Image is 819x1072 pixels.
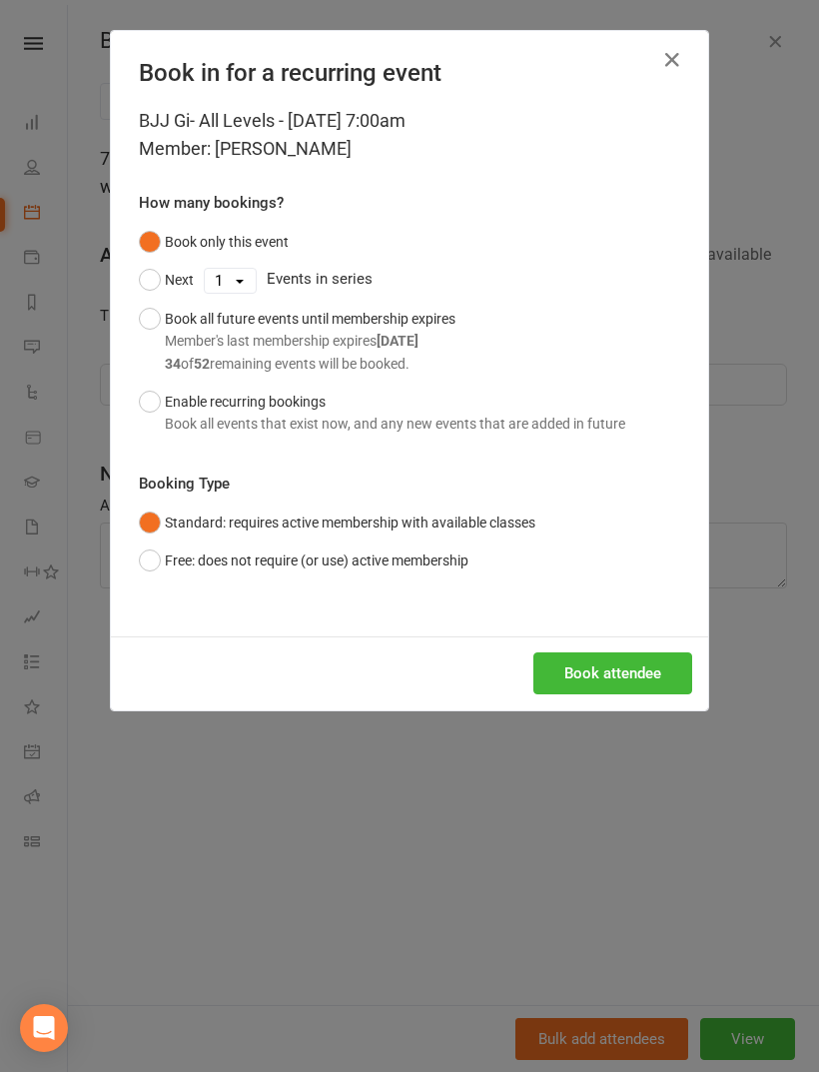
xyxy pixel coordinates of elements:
[139,261,680,299] div: Events in series
[533,652,692,694] button: Book attendee
[139,472,230,496] label: Booking Type
[377,333,418,349] strong: [DATE]
[656,44,688,76] button: Close
[165,330,455,352] div: Member's last membership expires
[20,1004,68,1052] div: Open Intercom Messenger
[139,504,535,541] button: Standard: requires active membership with available classes
[139,383,625,444] button: Enable recurring bookingsBook all events that exist now, and any new events that are added in future
[194,356,210,372] strong: 52
[139,59,680,87] h4: Book in for a recurring event
[165,413,625,435] div: Book all events that exist now, and any new events that are added in future
[139,261,194,299] button: Next
[139,300,455,383] button: Book all future events until membership expiresMember's last membership expires[DATE]34of52remain...
[139,541,468,579] button: Free: does not require (or use) active membership
[165,356,181,372] strong: 34
[165,353,455,375] div: of remaining events will be booked.
[139,191,284,215] label: How many bookings?
[139,107,680,163] div: BJJ Gi- All Levels - [DATE] 7:00am Member: [PERSON_NAME]
[139,223,289,261] button: Book only this event
[165,308,455,375] div: Book all future events until membership expires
